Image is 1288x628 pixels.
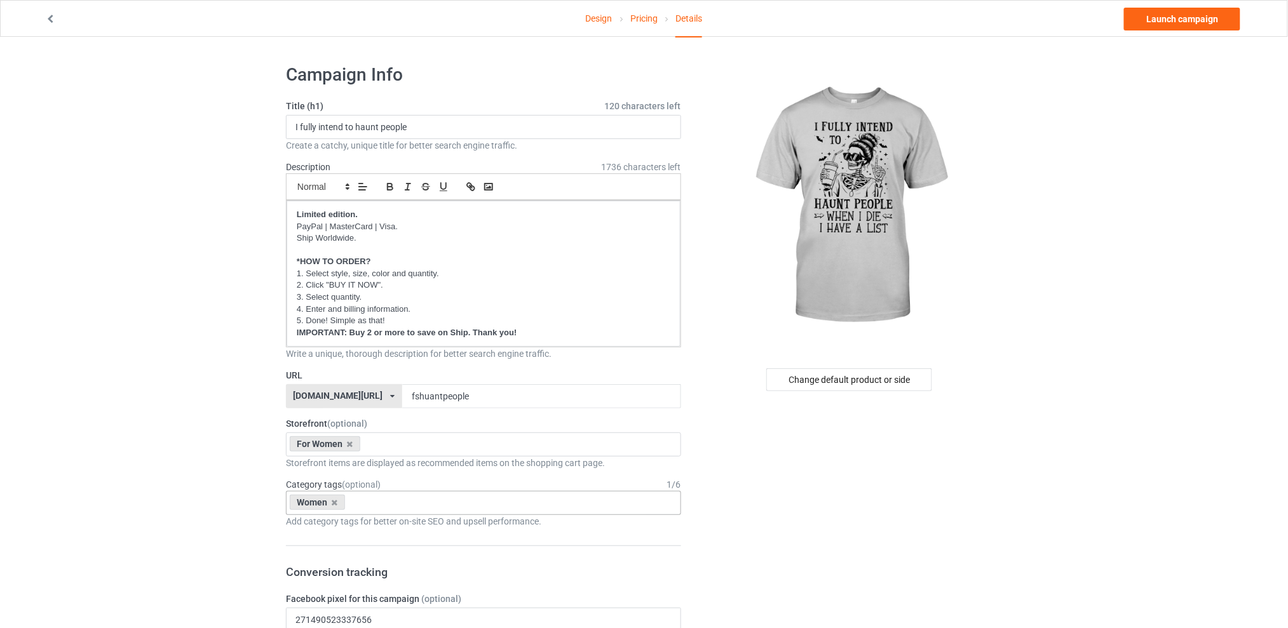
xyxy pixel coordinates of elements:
label: Storefront [286,417,681,430]
div: Details [675,1,702,37]
span: 120 characters left [605,100,681,112]
p: Ship Worldwide. [297,232,670,244]
label: Description [286,162,330,172]
h1: Campaign Info [286,63,681,86]
p: 5. Done! Simple as that! [297,315,670,327]
div: Storefront items are displayed as recommended items on the shopping cart page. [286,457,681,469]
div: For Women [290,436,360,451]
div: Create a catchy, unique title for better search engine traffic. [286,139,681,152]
strong: IMPORTANT: Buy 2 or more to save on Ship. Thank you! [297,328,517,337]
label: Title (h1) [286,100,681,112]
a: Design [586,1,613,36]
div: Add category tags for better on-site SEO and upsell performance. [286,515,681,528]
span: 1736 characters left [602,161,681,173]
p: 1. Select style, size, color and quantity. [297,268,670,280]
p: PayPal | MasterCard | Visa. [297,221,670,233]
p: 2. Click "BUY IT NOW". [297,279,670,291]
div: 1 / 6 [667,478,681,491]
div: Write a unique, thorough description for better search engine traffic. [286,347,681,360]
span: (optional) [421,594,461,604]
label: Facebook pixel for this campaign [286,592,681,605]
strong: *HOW TO ORDER? [297,257,371,266]
h3: Conversion tracking [286,565,681,579]
label: URL [286,369,681,382]
span: (optional) [342,479,381,490]
strong: Limited edition. [297,210,358,219]
a: Pricing [630,1,658,36]
div: [DOMAIN_NAME][URL] [294,391,383,400]
div: Change default product or side [766,368,932,391]
a: Launch campaign [1124,8,1240,30]
span: (optional) [327,418,367,429]
div: Women [290,495,345,510]
label: Category tags [286,478,381,491]
p: 4. Enter and billing information. [297,304,670,316]
p: 3. Select quantity. [297,291,670,304]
